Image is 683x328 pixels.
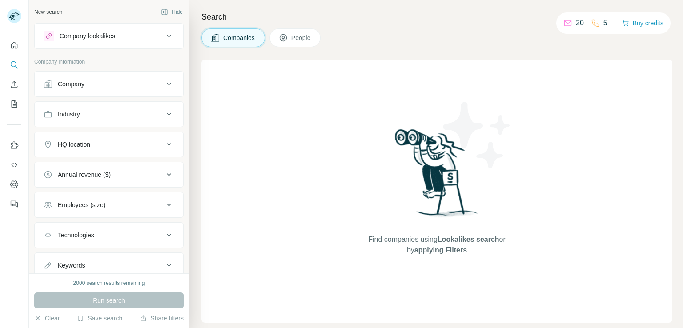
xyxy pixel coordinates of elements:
img: Surfe Illustration - Stars [437,95,517,175]
button: My lists [7,96,21,112]
button: Use Surfe API [7,157,21,173]
span: Companies [223,33,256,42]
button: HQ location [35,134,183,155]
button: Company lookalikes [35,25,183,47]
span: Find companies using or by [366,234,508,256]
span: Lookalikes search [438,236,499,243]
button: Technologies [35,224,183,246]
div: Technologies [58,231,94,240]
p: 20 [576,18,584,28]
button: Quick start [7,37,21,53]
div: HQ location [58,140,90,149]
h4: Search [201,11,672,23]
button: Buy credits [622,17,663,29]
button: Save search [77,314,122,323]
div: Company [58,80,84,88]
div: Annual revenue ($) [58,170,111,179]
button: Employees (size) [35,194,183,216]
div: 2000 search results remaining [73,279,145,287]
button: Hide [155,5,189,19]
p: Company information [34,58,184,66]
button: Enrich CSV [7,76,21,92]
div: Industry [58,110,80,119]
div: Keywords [58,261,85,270]
span: People [291,33,312,42]
button: Dashboard [7,176,21,192]
button: Feedback [7,196,21,212]
button: Search [7,57,21,73]
button: Keywords [35,255,183,276]
button: Clear [34,314,60,323]
div: Company lookalikes [60,32,115,40]
button: Use Surfe on LinkedIn [7,137,21,153]
div: Employees (size) [58,200,105,209]
button: Industry [35,104,183,125]
button: Share filters [140,314,184,323]
p: 5 [603,18,607,28]
img: Surfe Illustration - Woman searching with binoculars [391,127,483,226]
button: Annual revenue ($) [35,164,183,185]
button: Company [35,73,183,95]
span: applying Filters [414,246,467,254]
div: New search [34,8,62,16]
